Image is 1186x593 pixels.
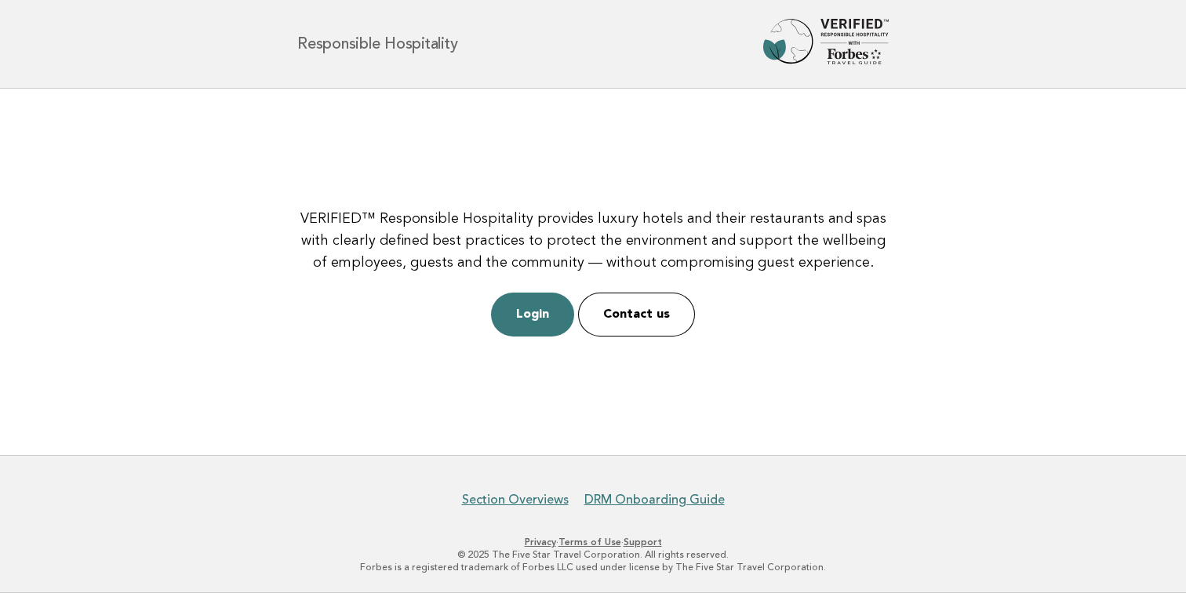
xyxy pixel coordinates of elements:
[462,492,569,508] a: Section Overviews
[558,537,621,548] a: Terms of Use
[763,19,889,69] img: Forbes Travel Guide
[578,293,695,337] a: Contact us
[297,36,457,52] h1: Responsible Hospitality
[113,536,1073,548] p: · ·
[624,537,662,548] a: Support
[113,548,1073,561] p: © 2025 The Five Star Travel Corporation. All rights reserved.
[294,208,892,274] p: VERIFIED™ Responsible Hospitality provides luxury hotels and their restaurants and spas with clea...
[584,492,725,508] a: DRM Onboarding Guide
[491,293,574,337] a: Login
[113,561,1073,573] p: Forbes is a registered trademark of Forbes LLC used under license by The Five Star Travel Corpora...
[525,537,556,548] a: Privacy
